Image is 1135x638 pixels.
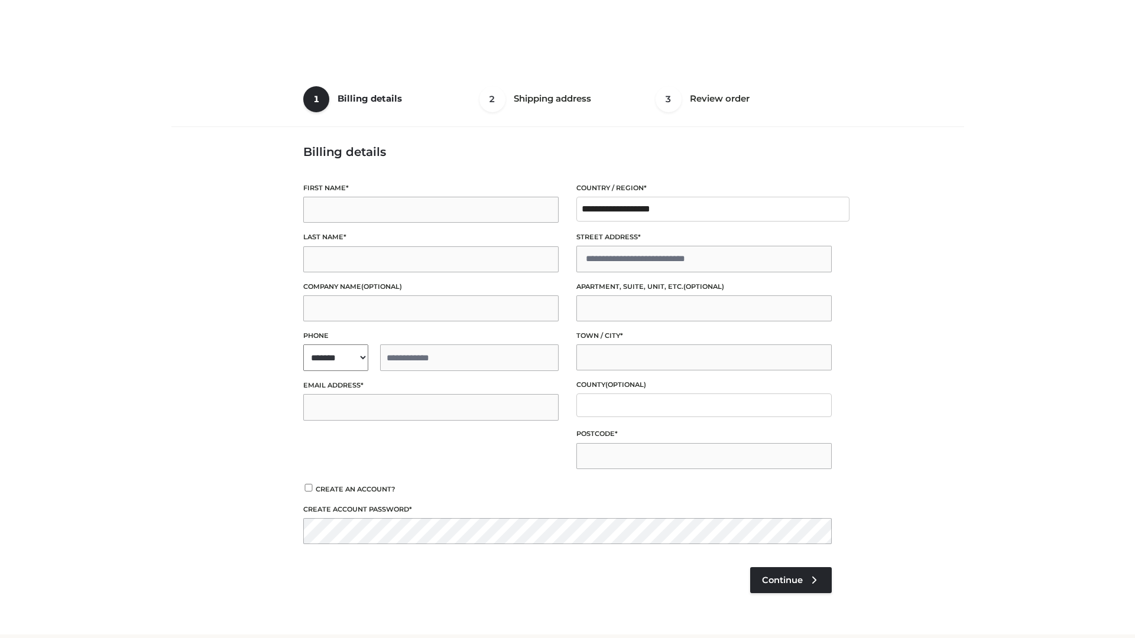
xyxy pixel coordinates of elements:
span: Shipping address [514,93,591,104]
span: Review order [690,93,750,104]
span: 3 [656,86,682,112]
a: Continue [750,567,832,593]
label: Company name [303,281,559,292]
label: Phone [303,330,559,341]
label: County [576,379,832,390]
label: Email address [303,380,559,391]
label: Town / City [576,330,832,341]
input: Create an account? [303,484,314,491]
label: Country / Region [576,183,832,194]
span: 1 [303,86,329,112]
span: Create an account? [316,485,395,493]
label: Create account password [303,504,832,515]
span: Billing details [338,93,402,104]
h3: Billing details [303,145,832,159]
label: Apartment, suite, unit, etc. [576,281,832,292]
span: (optional) [605,380,646,389]
label: Street address [576,232,832,243]
label: Last name [303,232,559,243]
span: 2 [479,86,505,112]
label: Postcode [576,428,832,440]
span: (optional) [683,282,724,291]
span: Continue [762,575,803,585]
span: (optional) [361,282,402,291]
label: First name [303,183,559,194]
